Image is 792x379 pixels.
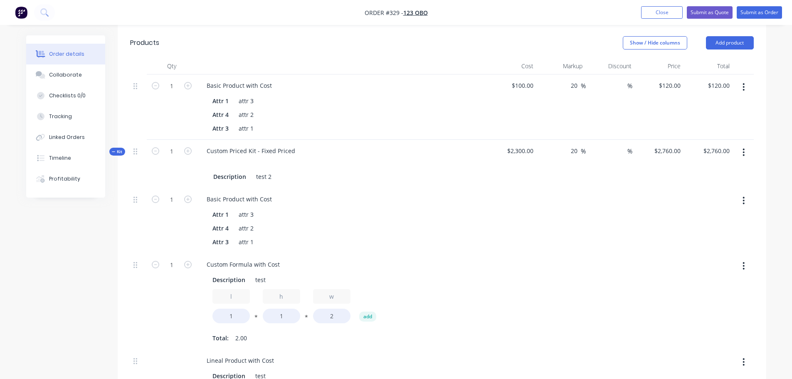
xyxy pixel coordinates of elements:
div: Profitability [49,175,80,183]
div: Attr 4 [209,222,232,234]
div: Kit [109,148,125,156]
div: Products [130,38,159,48]
button: Linked Orders [26,127,105,148]
div: attr 3 [235,208,257,220]
div: Order details [49,50,84,58]
div: Markup [537,58,586,74]
div: Custom Priced Kit - Fixed Priced [200,145,302,157]
div: Attr 3 [209,122,232,134]
input: Value [212,309,250,323]
div: Qty [147,58,197,74]
div: Lineal Product with Cost [200,354,281,367]
button: Tracking [26,106,105,127]
span: 2.00 [235,334,247,342]
span: Order #329 - [365,9,403,17]
div: Attr 3 [209,236,232,248]
button: Order details [26,44,105,64]
div: attr 3 [235,95,257,107]
div: attr 1 [235,122,257,134]
div: Linked Orders [49,134,85,141]
div: Discount [586,58,635,74]
button: Checklists 0/0 [26,85,105,106]
div: test [252,274,269,286]
button: Profitability [26,168,105,189]
div: attr 2 [235,109,257,121]
input: Value [313,309,350,323]
img: Factory [15,6,27,19]
div: Basic Product with Cost [200,193,279,205]
span: Total: [212,334,229,342]
div: Description [209,274,249,286]
div: test 2 [253,171,275,183]
div: Total [684,58,733,74]
button: Timeline [26,148,105,168]
div: Tracking [49,113,72,120]
div: Attr 4 [209,109,232,121]
div: Description [210,171,249,183]
input: Label [263,289,300,304]
div: Basic Product with Cost [200,79,279,92]
div: Checklists 0/0 [49,92,86,99]
input: Label [212,289,250,304]
span: % [627,146,632,156]
input: Label [313,289,350,304]
button: Close [641,6,683,19]
div: Custom Formula with Cost [200,258,286,270]
div: Cost [488,58,537,74]
button: Collaborate [26,64,105,85]
div: Collaborate [49,71,82,79]
div: Attr 1 [209,95,232,107]
button: add [359,312,376,322]
div: Price [635,58,684,74]
button: Submit as Quote [687,6,733,19]
button: Show / Hide columns [623,36,687,50]
button: Add product [706,36,754,50]
span: Kit [112,149,123,155]
div: attr 1 [235,236,257,248]
span: $2,300.00 [491,146,533,155]
span: % [581,81,586,91]
span: % [627,81,632,91]
input: Value [263,309,300,323]
div: Attr 1 [209,208,232,220]
a: 123 QBO [403,9,428,17]
button: Submit as Order [737,6,782,19]
span: % [581,146,586,156]
div: attr 2 [235,222,257,234]
div: Timeline [49,154,71,162]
